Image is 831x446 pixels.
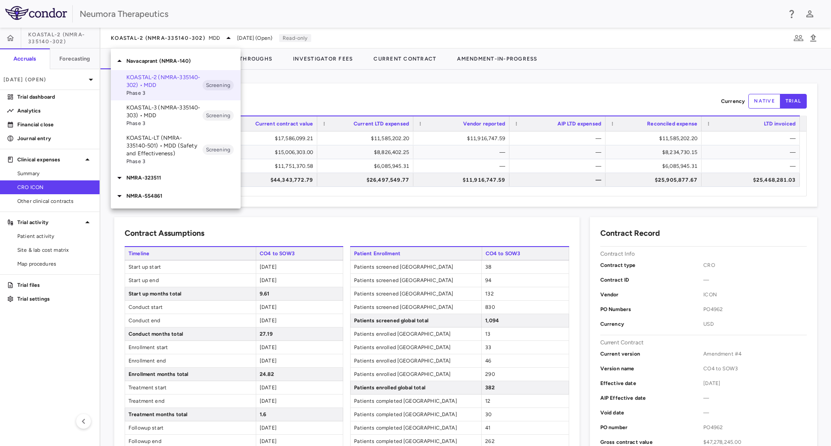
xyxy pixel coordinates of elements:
p: NMRA-554861 [126,192,241,200]
span: Phase 3 [126,119,203,127]
span: Screening [203,112,234,119]
span: Phase 3 [126,157,203,165]
div: KOASTAL-2 (NMRA-335140-302) • MDDPhase 3Screening [111,70,241,100]
div: Navacaprant (NMRA-140) [111,52,241,70]
p: KOASTAL-3 (NMRA-335140-303) • MDD [126,104,203,119]
div: KOASTAL-LT (NMRA-335140-501) • MDD (Safety and Effectiveness)Phase 3Screening [111,131,241,169]
span: Phase 3 [126,89,203,97]
div: NMRA-323511 [111,169,241,187]
span: Screening [203,81,234,89]
div: KOASTAL-3 (NMRA-335140-303) • MDDPhase 3Screening [111,100,241,131]
span: Screening [203,146,234,154]
p: KOASTAL-LT (NMRA-335140-501) • MDD (Safety and Effectiveness) [126,134,203,157]
p: Navacaprant (NMRA-140) [126,57,241,65]
p: KOASTAL-2 (NMRA-335140-302) • MDD [126,74,203,89]
div: NMRA-554861 [111,187,241,205]
p: NMRA-323511 [126,174,241,182]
